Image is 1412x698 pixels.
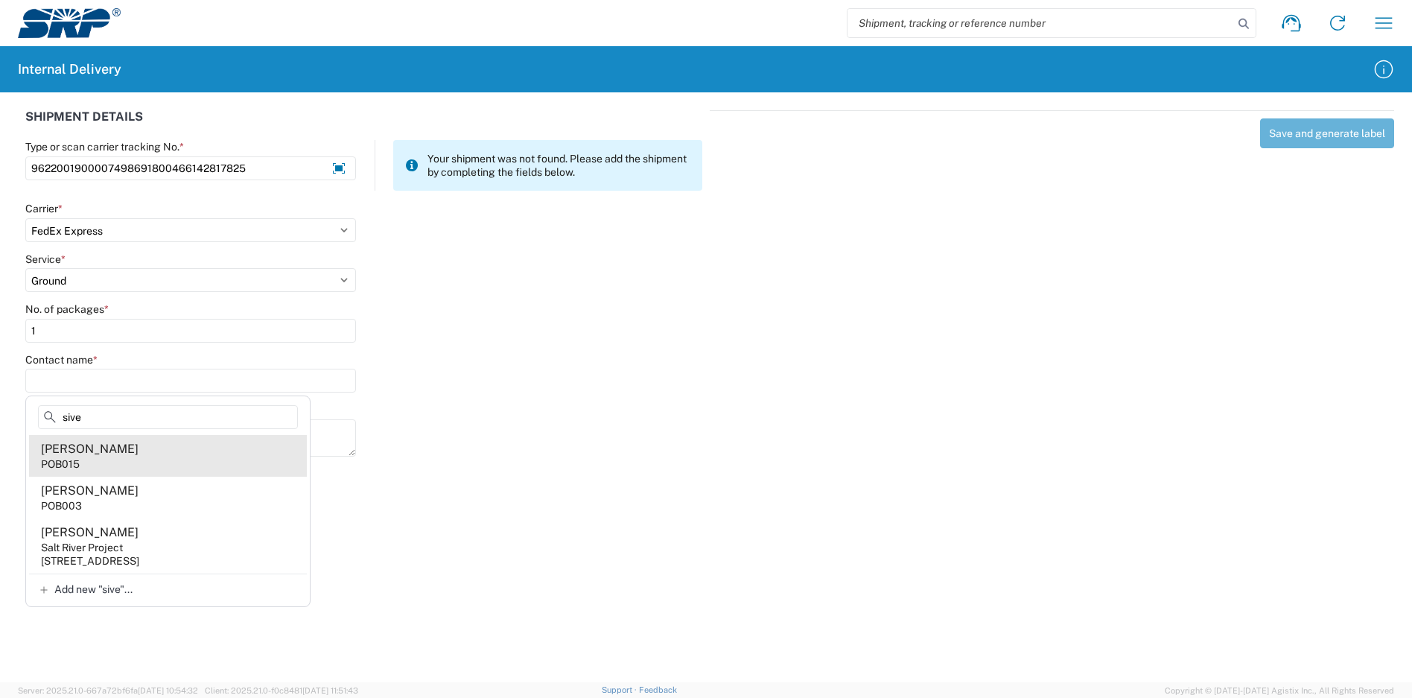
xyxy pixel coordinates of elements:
[41,524,139,541] div: [PERSON_NAME]
[205,686,358,695] span: Client: 2025.21.0-f0c8481
[41,457,80,471] div: POB015
[41,499,82,513] div: POB003
[18,60,121,78] h2: Internal Delivery
[25,140,184,153] label: Type or scan carrier tracking No.
[302,686,358,695] span: [DATE] 11:51:43
[41,441,139,457] div: [PERSON_NAME]
[639,685,677,694] a: Feedback
[25,353,98,367] label: Contact name
[41,541,123,554] div: Salt River Project
[138,686,198,695] span: [DATE] 10:54:32
[25,302,109,316] label: No. of packages
[25,202,63,215] label: Carrier
[25,253,66,266] label: Service
[25,110,702,140] div: SHIPMENT DETAILS
[602,685,639,694] a: Support
[41,554,139,568] div: [STREET_ADDRESS]
[18,686,198,695] span: Server: 2025.21.0-667a72bf6fa
[54,583,133,596] span: Add new "sive"...
[847,9,1233,37] input: Shipment, tracking or reference number
[18,8,121,38] img: srp
[41,483,139,499] div: [PERSON_NAME]
[1165,684,1394,697] span: Copyright © [DATE]-[DATE] Agistix Inc., All Rights Reserved
[427,152,690,179] span: Your shipment was not found. Please add the shipment by completing the fields below.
